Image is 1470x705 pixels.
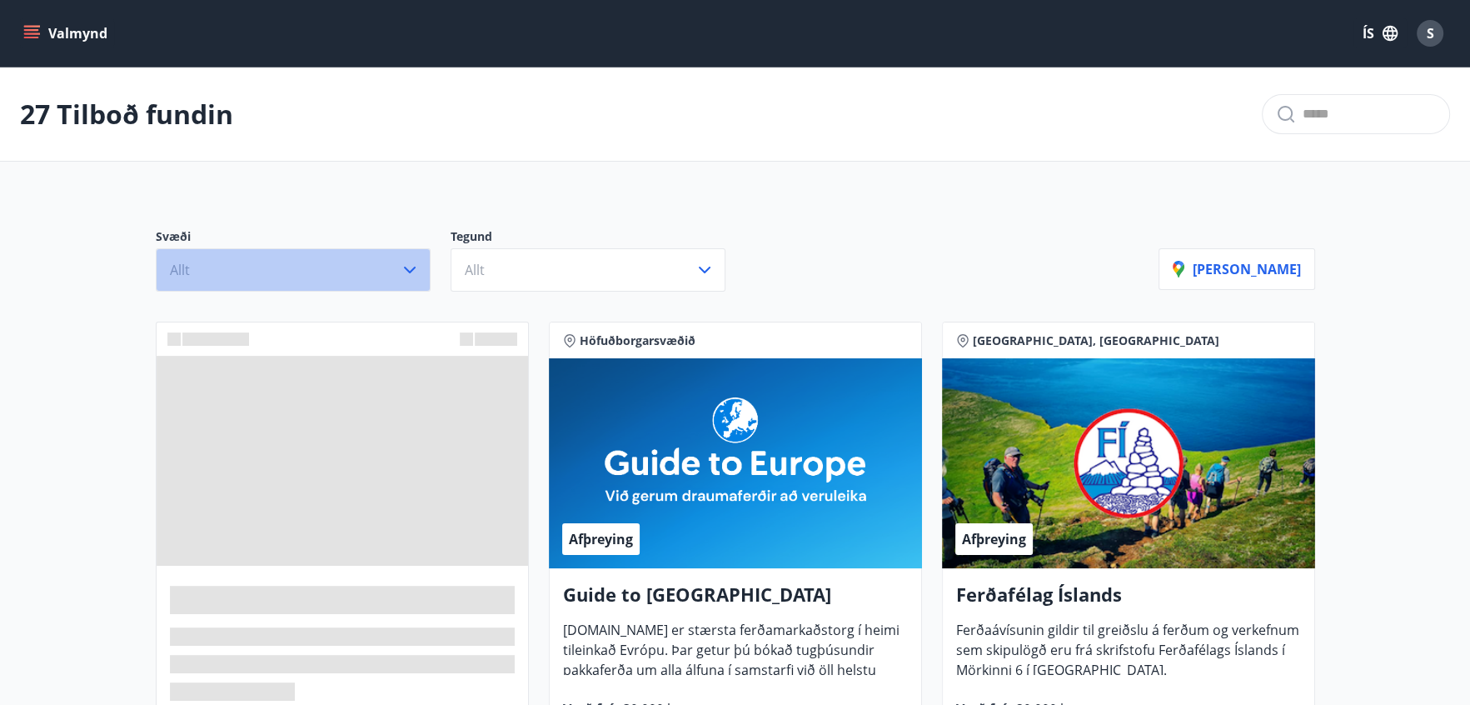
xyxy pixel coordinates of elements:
p: Svæði [156,228,451,248]
button: menu [20,18,114,48]
button: Allt [451,248,725,292]
span: [GEOGRAPHIC_DATA], [GEOGRAPHIC_DATA] [973,332,1219,349]
span: Afþreying [569,530,633,548]
span: Afþreying [962,530,1026,548]
button: Allt [156,248,431,292]
p: [PERSON_NAME] [1173,260,1301,278]
button: S [1410,13,1450,53]
span: S [1427,24,1434,42]
h4: Guide to [GEOGRAPHIC_DATA] [563,582,908,620]
p: 27 Tilboð fundin [20,96,233,132]
span: Ferðaávísunin gildir til greiðslu á ferðum og verkefnum sem skipulögð eru frá skrifstofu Ferðafél... [956,621,1299,692]
span: Allt [170,261,190,279]
p: Tegund [451,228,745,248]
span: Allt [465,261,485,279]
button: ÍS [1353,18,1407,48]
span: Höfuðborgarsvæðið [580,332,695,349]
h4: Ferðafélag Íslands [956,582,1301,620]
button: [PERSON_NAME] [1159,248,1315,290]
